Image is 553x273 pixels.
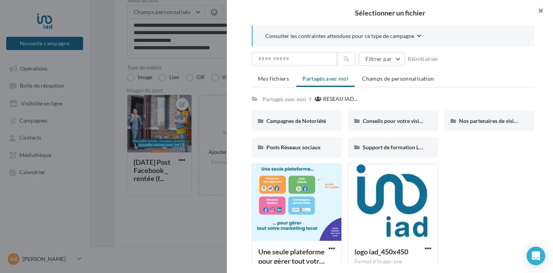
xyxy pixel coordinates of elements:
div: Open Intercom Messenger [527,247,545,265]
span: Une seule plateforme pour gérer tout votre marketing local [258,247,325,265]
span: Partagés avec moi [303,75,348,82]
span: Campagnes de Notoriété [266,117,326,124]
span: Champs de personnalisation [362,75,434,82]
div: Format d'image: png [355,258,431,265]
span: RESEAU IAD... [323,95,358,103]
span: logo iad_450x450 [355,247,408,256]
div: Partagés avec moi [263,95,306,103]
button: Réinitialiser [405,54,442,64]
button: Filtrer par [359,52,405,66]
button: Consulter les contraintes attendues pour ce type de campagne [265,32,421,41]
span: Mes fichiers [258,75,289,82]
span: Consulter les contraintes attendues pour ce type de campagne [265,32,414,40]
span: Support de formation Localads [363,144,437,150]
span: Posts Réseaux sociaux [266,144,321,150]
h2: Sélectionner un fichier [239,9,541,16]
span: Conseils pour votre visibilité locale [363,117,447,124]
span: Nos partenaires de visibilité locale [459,117,542,124]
